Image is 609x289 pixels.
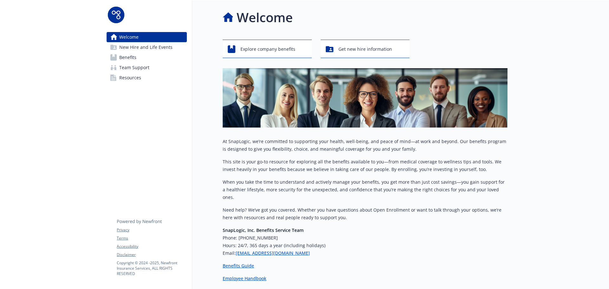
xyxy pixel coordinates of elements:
[117,227,187,233] a: Privacy
[223,242,507,249] h6: Hours: 24/7, 365 days a year (including holidays)​
[223,158,507,173] p: This site is your go-to resource for exploring all the benefits available to you—from medical cov...
[223,178,507,201] p: When you take the time to understand and actively manage your benefits, you get more than just co...
[119,52,136,62] span: Benefits
[237,8,293,27] h1: Welcome
[119,42,173,52] span: New Hire and Life Events
[119,32,139,42] span: Welcome
[223,275,266,281] a: Employee Handbook
[223,206,507,221] p: Need help? We’ve got you covered. Whether you have questions about Open Enrollment or want to tal...
[107,62,187,73] a: Team Support
[107,73,187,83] a: Resources
[223,249,507,257] h6: Email:
[223,263,254,269] a: Benefits Guide
[119,62,149,73] span: Team Support
[223,138,507,153] p: At SnapLogic, we’re committed to supporting your health, well-being, and peace of mind—at work an...
[117,235,187,241] a: Terms
[117,260,187,276] p: Copyright © 2024 - 2025 , Newfront Insurance Services, ALL RIGHTS RESERVED
[223,68,507,128] img: overview page banner
[117,244,187,249] a: Accessibility
[240,43,295,55] span: Explore company benefits
[107,32,187,42] a: Welcome
[236,250,310,256] a: [EMAIL_ADDRESS][DOMAIN_NAME]
[223,40,312,58] button: Explore company benefits
[223,234,507,242] h6: Phone: [PHONE_NUMBER]
[119,73,141,83] span: Resources
[223,227,304,233] strong: SnapLogic, Inc. Benefits Service Team
[117,252,187,258] a: Disclaimer
[107,52,187,62] a: Benefits
[338,43,392,55] span: Get new hire information
[107,42,187,52] a: New Hire and Life Events
[321,40,410,58] button: Get new hire information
